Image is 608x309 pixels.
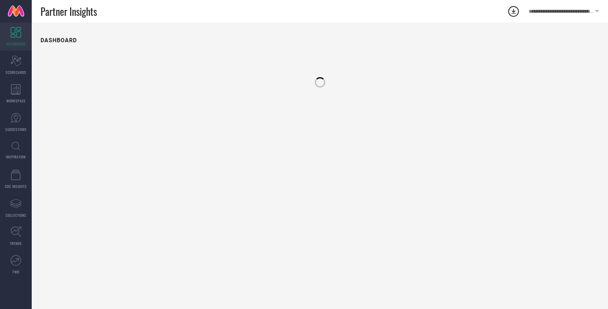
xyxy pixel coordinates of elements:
span: DASHBOARD [6,41,25,46]
span: WORKSPACE [6,98,26,103]
div: Open download list [507,5,520,18]
span: INSPIRATION [6,154,26,159]
span: TRENDS [10,241,22,246]
span: FWD [13,269,19,275]
h1: DASHBOARD [41,37,77,44]
span: Partner Insights [41,4,97,19]
span: CDC INSIGHTS [5,184,27,189]
span: COLLECTIONS [6,213,26,218]
span: SCORECARDS [6,70,26,75]
span: SUGGESTIONS [5,127,27,132]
